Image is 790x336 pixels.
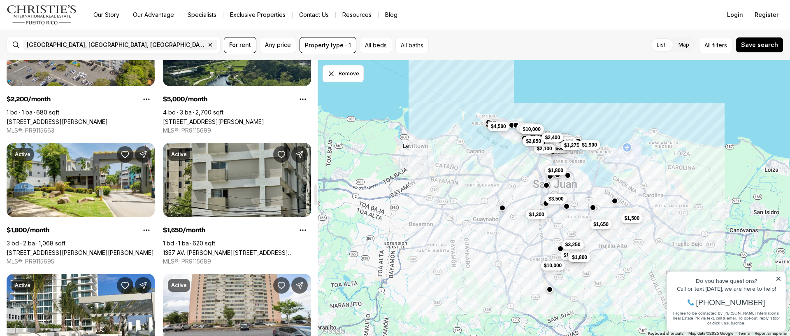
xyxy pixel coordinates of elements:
button: $3,000 [553,135,575,145]
div: Call or text [DATE], we are here to help! [9,26,119,32]
a: Our Advantage [126,9,181,21]
button: $1,800 [545,165,567,175]
button: Save Property: 540 AVE. DE LA CONSTITUCION #403 [117,277,133,294]
span: $1,500 [624,215,639,222]
button: $1,275 [561,140,583,150]
span: Save search [741,42,778,48]
p: Active [171,151,187,158]
button: $1,800 [569,252,590,262]
button: Login [722,7,748,23]
button: Share Property [135,277,151,294]
label: List [650,37,672,52]
span: $1,650 [593,221,609,228]
span: $2,850 [526,138,541,145]
button: $900 [567,252,585,262]
button: $10,000 [541,261,565,271]
a: Specialists [181,9,223,21]
button: $3,250 [562,239,584,249]
button: $2,100 [534,144,555,154]
span: $2,400 [545,134,560,140]
span: $10,000 [544,262,562,269]
button: $1,300 [526,209,548,219]
button: All baths [395,37,429,53]
span: $10,000 [523,126,541,133]
a: 1357 AV. WILSON #602, SAN JUAN PR, 00907 [163,249,311,256]
button: Save Property: 1 CALLE 11 #803 [273,277,290,294]
button: Share Property [135,146,151,163]
span: For rent [229,42,251,48]
span: $9,950 [558,138,574,145]
button: $12,000 [518,124,543,134]
button: Property options [138,222,155,238]
button: Property options [295,222,311,238]
button: Save search [736,37,783,53]
span: $4,500 [491,123,506,129]
span: Any price [265,42,291,48]
div: Do you have questions? [9,19,119,24]
button: $4,800 [545,143,567,153]
span: I agree to be contacted by [PERSON_NAME] International Real Estate PR via text, call & email. To ... [10,51,117,66]
img: logo [7,5,77,25]
span: $3,250 [565,241,581,247]
p: Active [171,282,187,289]
span: $1,300 [529,211,544,217]
button: Share Property [291,146,308,163]
button: $9,950 [555,137,577,147]
button: Property options [295,91,311,107]
button: Allfilters [699,37,732,53]
button: Any price [260,37,296,53]
span: $1,800 [572,254,587,260]
button: $2,400 [542,132,564,142]
button: For rent [224,37,256,53]
label: Map [672,37,696,52]
span: $1,800 [548,167,563,173]
button: $2,850 [523,136,544,146]
span: $1,850 [564,252,579,258]
span: $2,100 [537,145,552,152]
button: Dismiss drawing [323,65,364,82]
button: Register [750,7,783,23]
button: Property type · 1 [300,37,356,53]
button: Contact Us [293,9,335,21]
button: All beds [360,37,392,53]
span: filters [712,41,727,49]
span: All [704,41,711,49]
a: Resources [336,9,378,21]
p: Active [15,151,30,158]
button: $3,500 [545,194,567,204]
button: $1,900 [579,140,600,149]
button: $1,650 [590,219,612,229]
button: Property options [138,91,155,107]
p: Active [15,282,30,289]
button: $6,250 [516,123,538,133]
button: $10,000 [520,124,544,134]
button: Share Property [291,277,308,294]
button: $4,500 [488,121,509,131]
a: Exclusive Properties [223,9,292,21]
span: $1,900 [582,141,597,148]
button: Save Property: 161 AVE CESAR GONZALEZ #11B [117,146,133,163]
button: $1,500 [621,213,643,223]
a: 2305 LAUREL #403, SAN JUAN PR, 00913 [7,118,108,125]
span: $3,500 [548,196,564,202]
button: $1,850 [560,250,582,260]
span: $4,800 [548,145,564,151]
a: 161 AVE CESAR GONZALEZ #11B, SAN JUAN PR, 00918 [7,249,154,256]
span: $4,500 [557,140,572,146]
a: 256 ROSARIO #PH 3, SANTURCE PR, 00912 [163,118,264,125]
span: Login [727,12,743,18]
button: $4,500 [553,138,575,148]
span: Register [755,12,778,18]
a: Blog [379,9,404,21]
span: [GEOGRAPHIC_DATA], [GEOGRAPHIC_DATA], [GEOGRAPHIC_DATA] [27,42,205,48]
span: $1,275 [564,142,579,148]
span: $6,250 [520,125,535,131]
button: Save Property: 1357 AV. WILSON #602 [273,146,290,163]
span: [PHONE_NUMBER] [34,39,102,47]
a: Our Story [87,9,126,21]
